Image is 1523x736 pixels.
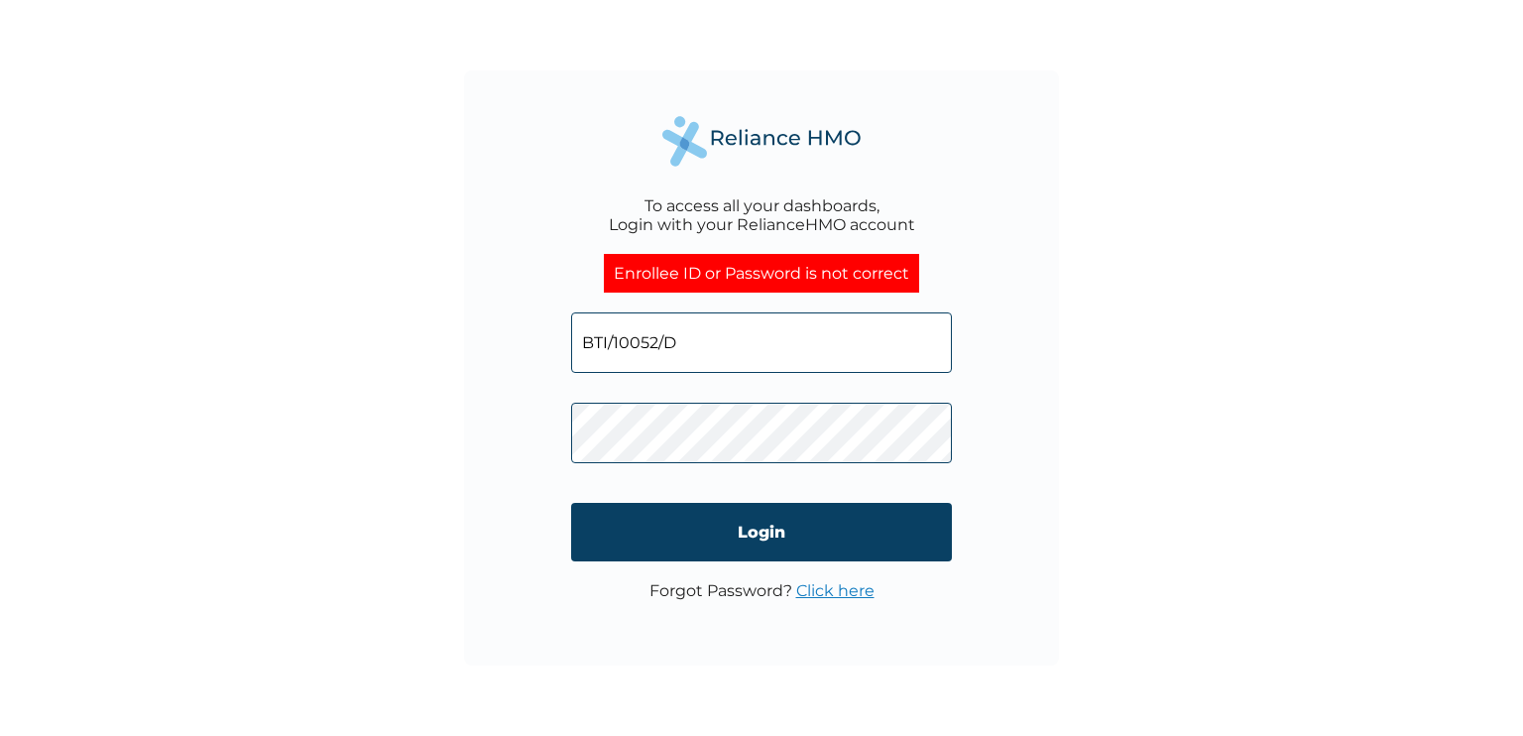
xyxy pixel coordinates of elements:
[571,312,952,373] input: Email address or HMO ID
[609,196,915,234] div: To access all your dashboards, Login with your RelianceHMO account
[662,116,861,167] img: Reliance Health's Logo
[649,581,875,600] p: Forgot Password?
[604,254,919,293] div: Enrollee ID or Password is not correct
[571,503,952,561] input: Login
[796,581,875,600] a: Click here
